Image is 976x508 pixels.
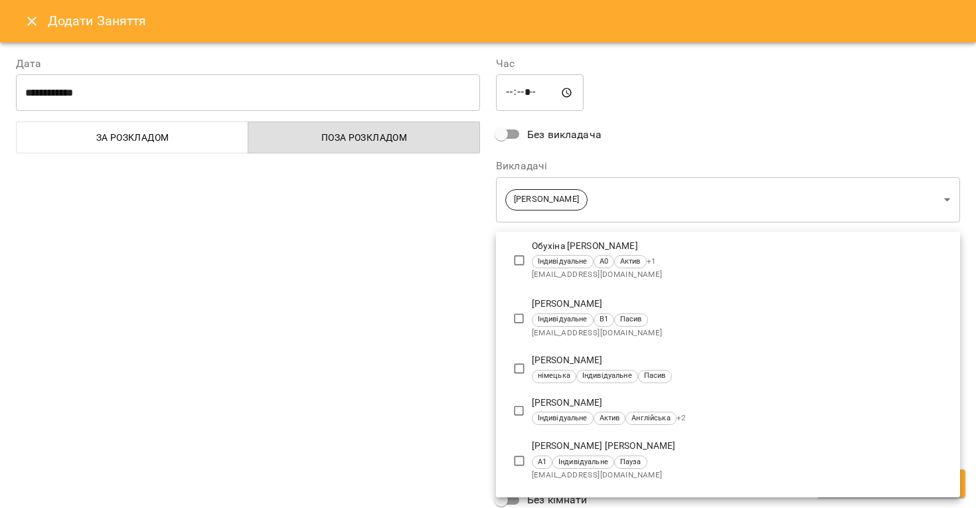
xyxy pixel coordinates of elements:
[532,396,949,410] p: [PERSON_NAME]
[532,327,949,340] span: [EMAIL_ADDRESS][DOMAIN_NAME]
[615,256,646,268] span: Актив
[532,256,593,268] span: Індивідуальне
[553,457,613,468] span: Індивідуальне
[647,255,657,268] span: + 1
[532,457,552,468] span: А1
[594,256,613,268] span: А0
[639,371,671,382] span: Пасив
[532,314,593,325] span: Індивідуальне
[532,240,949,253] p: Обухіна [PERSON_NAME]
[577,371,637,382] span: Індивідуальне
[532,297,949,311] p: [PERSON_NAME]
[594,413,625,424] span: Актив
[615,457,647,468] span: Пауза
[532,440,949,453] p: [PERSON_NAME] [PERSON_NAME]
[532,354,949,367] p: [PERSON_NAME]
[532,371,576,382] span: німецька
[532,268,949,282] span: [EMAIL_ADDRESS][DOMAIN_NAME]
[626,413,675,424] span: Англійська
[615,314,647,325] span: Пасив
[677,412,687,425] span: + 2
[532,469,949,482] span: [EMAIL_ADDRESS][DOMAIN_NAME]
[532,413,593,424] span: Індивідуальне
[594,314,613,325] span: В1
